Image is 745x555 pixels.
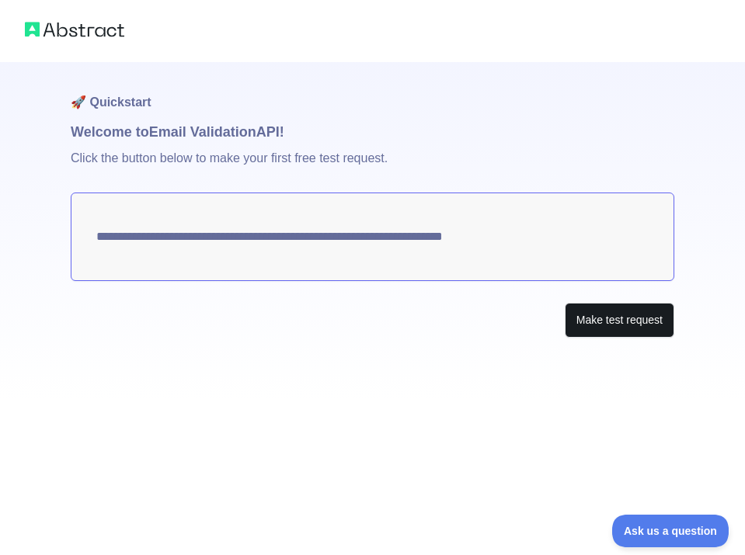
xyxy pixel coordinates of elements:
button: Make test request [565,303,674,338]
iframe: Toggle Customer Support [612,515,729,547]
p: Click the button below to make your first free test request. [71,143,674,193]
h1: 🚀 Quickstart [71,62,674,121]
img: Abstract logo [25,19,124,40]
h1: Welcome to Email Validation API! [71,121,674,143]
